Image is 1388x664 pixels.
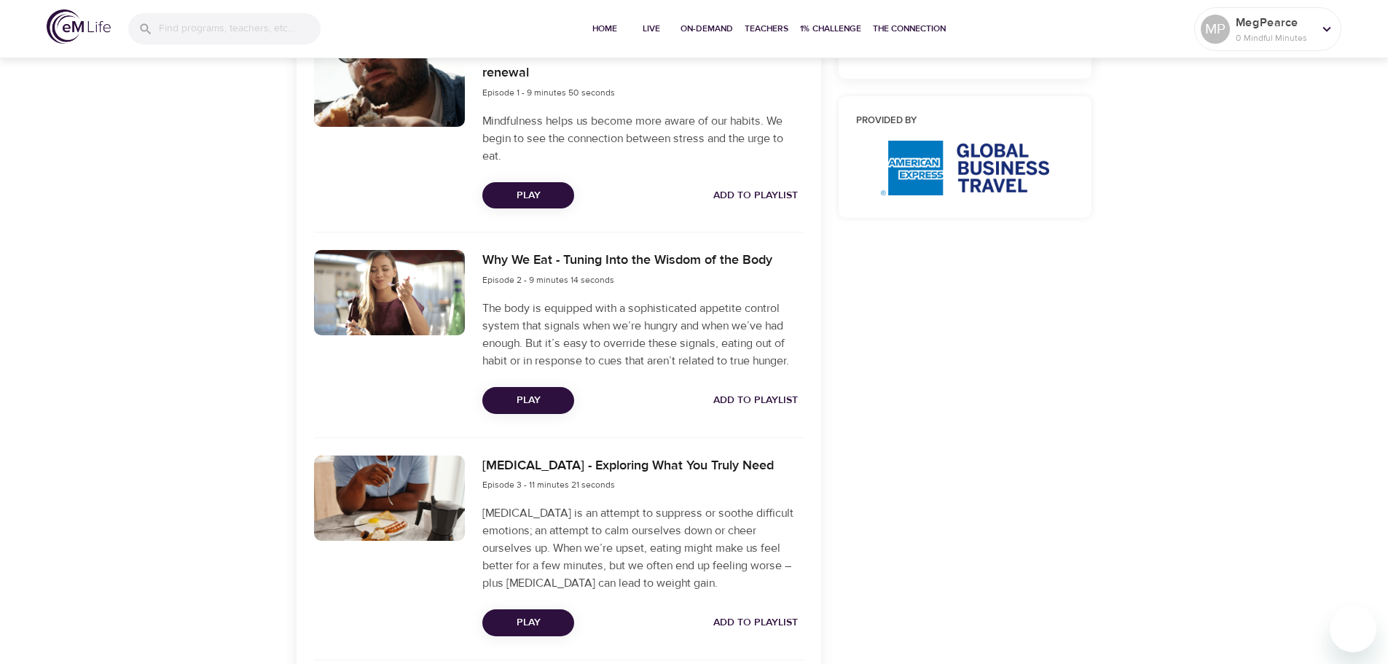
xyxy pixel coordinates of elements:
p: MegPearce [1236,14,1313,31]
img: logo [47,9,111,44]
span: Episode 1 - 9 minutes 50 seconds [482,87,615,98]
span: Episode 3 - 11 minutes 21 seconds [482,479,615,491]
iframe: Button to launch messaging window [1330,606,1376,652]
img: AmEx%20GBT%20logo.png [881,141,1049,195]
span: Add to Playlist [713,614,798,632]
button: Play [482,609,574,636]
span: Episode 2 - 9 minutes 14 seconds [482,274,614,286]
p: [MEDICAL_DATA] is an attempt to suppress or soothe difficult emotions; an attempt to calm ourselv... [482,504,803,592]
button: Add to Playlist [707,182,804,209]
span: Live [634,21,669,36]
p: The body is equipped with a sophisticated appetite control system that signals when we’re hungry ... [482,300,803,370]
button: Play [482,387,574,414]
span: 1% Challenge [800,21,861,36]
button: Add to Playlist [707,609,804,636]
span: The Connection [873,21,946,36]
h6: [MEDICAL_DATA] - Exploring What You Truly Need [482,456,774,477]
span: Add to Playlist [713,187,798,205]
h6: Why We Eat - Tuning Into the Wisdom of the Body [482,250,772,271]
p: 0 Mindful Minutes [1236,31,1313,44]
a: View Dashboard [856,31,1047,60]
span: Add to Playlist [713,391,798,410]
button: Play [482,182,574,209]
span: Home [587,21,622,36]
input: Find programs, teachers, etc... [159,13,321,44]
p: Mindfulness helps us become more aware of our habits. We begin to see the connection between stre... [482,112,803,165]
span: Play [494,391,562,410]
button: Add to Playlist [707,387,804,414]
span: Teachers [745,21,788,36]
span: Play [494,187,562,205]
div: MP [1201,15,1230,44]
span: On-Demand [681,21,733,36]
span: Play [494,614,562,632]
h6: Provided by [856,114,1075,129]
h6: Overcoming Stress Eating Through Mindful Self-renewal [482,42,803,84]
